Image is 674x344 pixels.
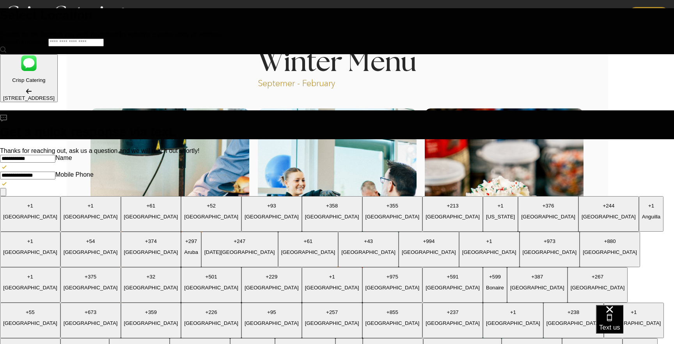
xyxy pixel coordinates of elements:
p: + 257 [305,309,359,315]
button: +1[GEOGRAPHIC_DATA] [604,303,664,338]
p: [GEOGRAPHIC_DATA] [582,214,636,220]
p: + 501 [184,274,238,280]
p: [GEOGRAPHIC_DATA] [281,249,335,255]
p: + 55 [3,309,57,315]
p: [GEOGRAPHIC_DATA] [124,249,178,255]
button: +237[GEOGRAPHIC_DATA] [422,303,483,338]
button: +973[GEOGRAPHIC_DATA] [520,232,580,267]
button: +32[GEOGRAPHIC_DATA] [121,267,181,303]
p: + 1 [462,238,516,244]
button: +591[GEOGRAPHIC_DATA] [422,267,483,303]
p: + 375 [64,274,118,280]
button: +1[GEOGRAPHIC_DATA] [302,267,362,303]
p: + 52 [184,203,238,209]
button: +54[GEOGRAPHIC_DATA] [60,232,121,267]
p: + 1 [607,309,661,315]
button: +994[GEOGRAPHIC_DATA] [399,232,459,267]
button: +1[US_STATE] [483,196,518,232]
p: + 297 [184,238,198,244]
p: [GEOGRAPHIC_DATA] [305,214,359,220]
button: +375[GEOGRAPHIC_DATA] [60,267,121,303]
p: [GEOGRAPHIC_DATA] [426,320,480,326]
p: + 975 [365,274,420,280]
button: +257[GEOGRAPHIC_DATA] [302,303,362,338]
p: + 43 [341,238,396,244]
p: + 376 [521,203,575,209]
p: + 599 [486,274,504,280]
button: +880[GEOGRAPHIC_DATA] [580,232,640,267]
p: [GEOGRAPHIC_DATA] [341,249,396,255]
button: +599Bonaire [483,267,507,303]
p: + 237 [426,309,480,315]
button: +229[GEOGRAPHIC_DATA] [241,267,302,303]
button: +247[DATE][GEOGRAPHIC_DATA] [201,232,278,267]
p: [GEOGRAPHIC_DATA] [571,285,625,291]
button: +93[GEOGRAPHIC_DATA] [241,196,302,232]
button: +355[GEOGRAPHIC_DATA] [362,196,423,232]
p: + 1 [3,238,57,244]
p: + 355 [365,203,420,209]
label: Mobile Phone [55,171,94,178]
p: [GEOGRAPHIC_DATA] [245,320,299,326]
p: + 1 [486,309,540,315]
button: +501[GEOGRAPHIC_DATA] [181,267,241,303]
p: Crisp Catering [3,77,55,83]
p: + 359 [124,309,178,315]
p: [GEOGRAPHIC_DATA] [546,320,601,326]
button: +673[GEOGRAPHIC_DATA] [60,303,121,338]
button: +297Aruba [181,232,201,267]
p: + 374 [124,238,178,244]
p: + 54 [64,238,118,244]
button: +238[GEOGRAPHIC_DATA] [543,303,604,338]
p: [GEOGRAPHIC_DATA] [184,214,238,220]
p: + 244 [582,203,636,209]
p: Bonaire [486,285,504,291]
p: [US_STATE] [486,214,515,220]
p: + 591 [426,274,480,280]
p: + 229 [245,274,299,280]
button: +1Anguilla [639,196,663,232]
p: [GEOGRAPHIC_DATA] [124,320,178,326]
button: +387[GEOGRAPHIC_DATA] [507,267,568,303]
p: [GEOGRAPHIC_DATA] [124,214,178,220]
button: +975[GEOGRAPHIC_DATA] [362,267,423,303]
label: Name [55,154,72,161]
p: + 1 [3,274,57,280]
p: + 994 [402,238,456,244]
p: + 1 [486,203,515,209]
p: + 358 [305,203,359,209]
p: + 387 [510,274,564,280]
button: +358[GEOGRAPHIC_DATA] [302,196,362,232]
p: + 61 [124,203,178,209]
button: +95[GEOGRAPHIC_DATA] [241,303,302,338]
p: [GEOGRAPHIC_DATA] [365,214,420,220]
p: + 247 [204,238,275,244]
button: +213[GEOGRAPHIC_DATA] [422,196,483,232]
p: + 32 [124,274,178,280]
p: Anguilla [642,214,660,220]
p: [GEOGRAPHIC_DATA] [305,285,359,291]
p: [GEOGRAPHIC_DATA] [365,285,420,291]
p: + 213 [426,203,480,209]
p: + 1 [3,203,57,209]
p: + 673 [64,309,118,315]
button: +61[GEOGRAPHIC_DATA] [121,196,181,232]
p: Aruba [184,249,198,255]
p: [GEOGRAPHIC_DATA] [523,249,577,255]
button: +52[GEOGRAPHIC_DATA] [181,196,241,232]
p: [GEOGRAPHIC_DATA] [3,214,57,220]
p: [GEOGRAPHIC_DATA] [510,285,564,291]
button: +1[GEOGRAPHIC_DATA] [483,303,543,338]
p: [GEOGRAPHIC_DATA] [426,214,480,220]
p: [GEOGRAPHIC_DATA] [245,214,299,220]
p: + 880 [583,238,637,244]
p: [GEOGRAPHIC_DATA] [245,285,299,291]
p: + 973 [523,238,577,244]
button: +1[GEOGRAPHIC_DATA] [60,196,121,232]
button: +226[GEOGRAPHIC_DATA] [181,303,241,338]
p: + 1 [305,274,359,280]
p: [DATE][GEOGRAPHIC_DATA] [204,249,275,255]
p: + 93 [245,203,299,209]
p: [GEOGRAPHIC_DATA] [64,320,118,326]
